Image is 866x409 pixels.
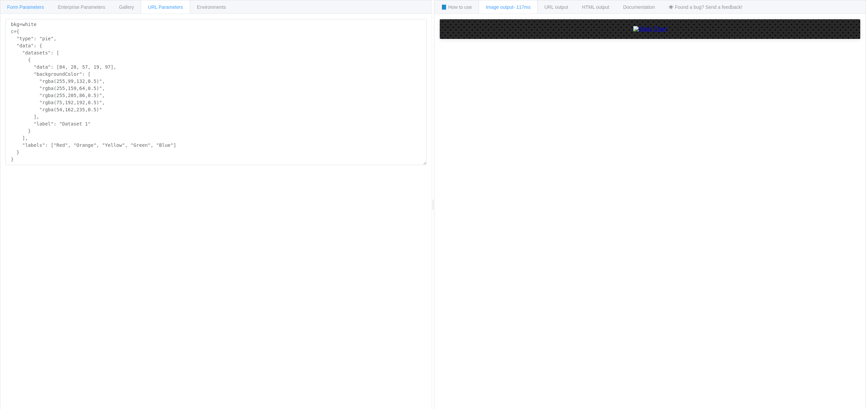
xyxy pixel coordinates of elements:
[197,4,226,10] span: Environments
[58,4,105,10] span: Enterprise Parameters
[544,4,568,10] span: URL output
[486,4,530,10] span: Image output
[623,4,655,10] span: Documentation
[514,4,531,10] span: - 117ms
[119,4,134,10] span: Gallery
[7,4,44,10] span: Form Parameters
[582,4,609,10] span: HTML output
[447,26,853,32] a: Static Chart
[669,4,742,10] span: 🕷 Found a bug? Send a feedback!
[633,26,667,32] img: Static Chart
[441,4,472,10] span: 📘 How to use
[148,4,183,10] span: URL Parameters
